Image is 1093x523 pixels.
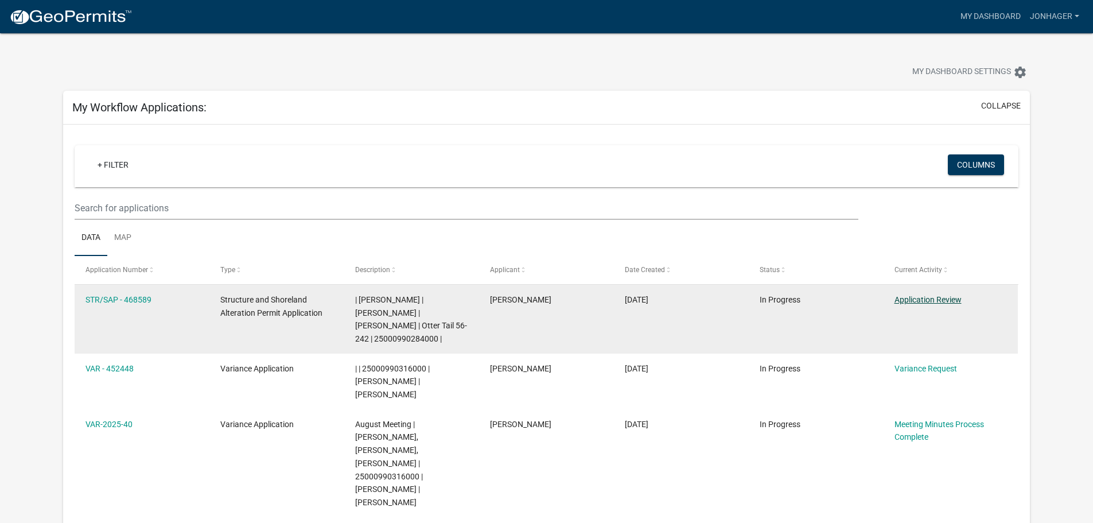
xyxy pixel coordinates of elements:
span: August Meeting | Amy Busko, Kyle Westergard, Christopher LeClair | 25000990316000 | JONATHAN B HA... [355,420,423,507]
span: Variance Application [220,420,294,429]
span: 07/21/2025 [625,364,648,373]
span: In Progress [760,364,800,373]
datatable-header-cell: Current Activity [883,256,1018,284]
span: 06/16/2025 [625,420,648,429]
button: Columns [948,154,1004,175]
span: Jon Hager [490,295,551,304]
span: My Dashboard Settings [912,65,1011,79]
datatable-header-cell: Type [209,256,344,284]
span: Applicant [490,266,520,274]
a: Application Review [894,295,962,304]
span: Jon Hager [490,420,551,429]
a: Map [107,220,138,257]
datatable-header-cell: Application Number [75,256,209,284]
datatable-header-cell: Status [748,256,883,284]
span: In Progress [760,295,800,304]
span: Current Activity [894,266,942,274]
a: Data [75,220,107,257]
span: Status [760,266,780,274]
a: + Filter [88,154,138,175]
a: VAR-2025-40 [85,420,133,429]
span: Jon Hager [490,364,551,373]
a: VAR - 452448 [85,364,134,373]
datatable-header-cell: Date Created [614,256,749,284]
span: Date Created [625,266,665,274]
datatable-header-cell: Applicant [479,256,614,284]
span: Variance Application [220,364,294,373]
datatable-header-cell: Description [344,256,479,284]
span: 08/25/2025 [625,295,648,304]
span: Type [220,266,235,274]
button: My Dashboard Settingssettings [903,61,1036,83]
a: STR/SAP - 468589 [85,295,151,304]
a: JonHager [1025,6,1084,28]
span: Application Number [85,266,148,274]
span: In Progress [760,420,800,429]
span: | Sheila Dahl | JONATHAN B HAGER | MARCY L HAGER | Otter Tail 56-242 | 25000990284000 | [355,295,467,343]
button: collapse [981,100,1021,112]
h5: My Workflow Applications: [72,100,207,114]
span: | | 25000990316000 | JONATHAN B HAGER | MARCY L HAGER [355,364,430,400]
i: settings [1013,65,1027,79]
span: Description [355,266,390,274]
span: Structure and Shoreland Alteration Permit Application [220,295,322,317]
input: Search for applications [75,196,858,220]
a: Meeting Minutes Process Complete [894,420,984,442]
a: My Dashboard [956,6,1025,28]
a: Variance Request [894,364,957,373]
